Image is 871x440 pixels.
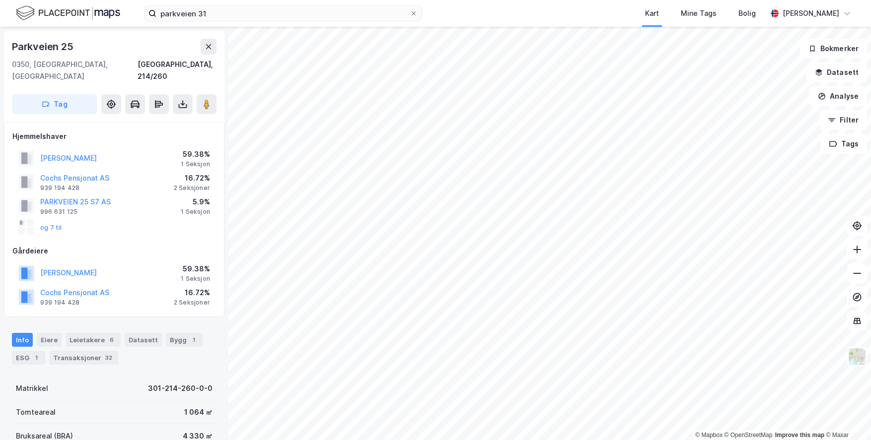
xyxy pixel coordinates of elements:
[16,4,120,22] img: logo.f888ab2527a4732fd821a326f86c7f29.svg
[821,134,867,154] button: Tags
[12,39,75,55] div: Parkveien 25
[49,351,118,365] div: Transaksjoner
[821,392,871,440] iframe: Chat Widget
[809,86,867,106] button: Analyse
[800,39,867,59] button: Bokmerker
[138,59,217,82] div: [GEOGRAPHIC_DATA], 214/260
[37,333,62,347] div: Eiere
[16,382,48,394] div: Matrikkel
[12,59,138,82] div: 0350, [GEOGRAPHIC_DATA], [GEOGRAPHIC_DATA]
[806,63,867,82] button: Datasett
[107,335,117,345] div: 6
[725,432,773,439] a: OpenStreetMap
[645,7,659,19] div: Kart
[695,432,723,439] a: Mapbox
[103,353,114,363] div: 32
[783,7,839,19] div: [PERSON_NAME]
[848,347,867,366] img: Z
[181,263,210,275] div: 59.38%
[184,406,213,418] div: 1 064 ㎡
[189,335,199,345] div: 1
[40,208,77,216] div: 996 631 125
[181,196,210,208] div: 5.9%
[738,7,756,19] div: Bolig
[166,333,203,347] div: Bygg
[16,406,56,418] div: Tomteareal
[174,184,210,192] div: 2 Seksjoner
[775,432,824,439] a: Improve this map
[12,351,45,365] div: ESG
[12,333,33,347] div: Info
[40,184,79,192] div: 939 194 428
[181,160,210,168] div: 1 Seksjon
[181,148,210,160] div: 59.38%
[12,245,216,257] div: Gårdeiere
[681,7,717,19] div: Mine Tags
[12,130,216,142] div: Hjemmelshaver
[125,333,162,347] div: Datasett
[819,110,867,130] button: Filter
[821,392,871,440] div: Kontrollprogram for chat
[174,287,210,299] div: 16.72%
[148,382,213,394] div: 301-214-260-0-0
[156,6,410,21] input: Søk på adresse, matrikkel, gårdeiere, leietakere eller personer
[174,172,210,184] div: 16.72%
[181,208,210,216] div: 1 Seksjon
[181,275,210,283] div: 1 Seksjon
[40,299,79,307] div: 939 194 428
[174,299,210,307] div: 2 Seksjoner
[66,333,121,347] div: Leietakere
[31,353,41,363] div: 1
[12,94,97,114] button: Tag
